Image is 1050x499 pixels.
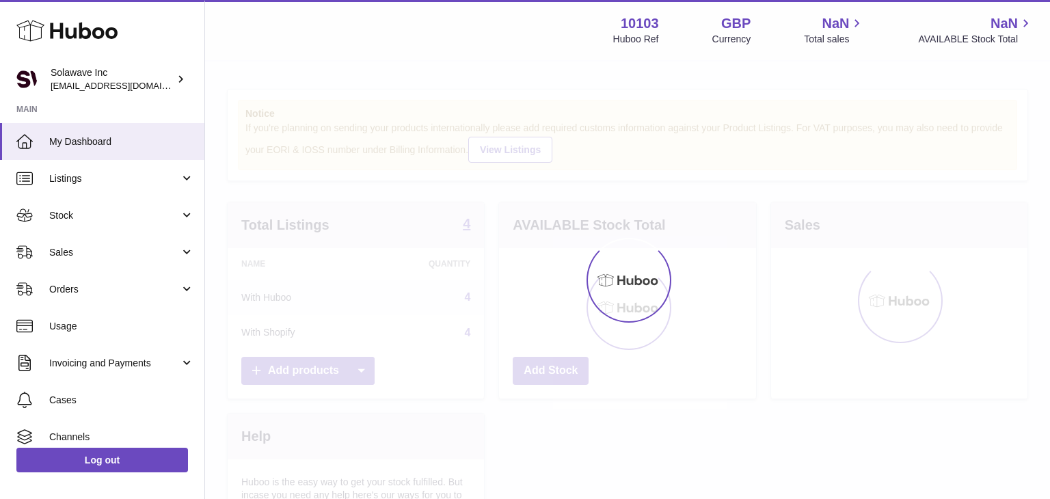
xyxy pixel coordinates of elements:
[721,14,751,33] strong: GBP
[49,246,180,259] span: Sales
[49,135,194,148] span: My Dashboard
[49,320,194,333] span: Usage
[918,33,1034,46] span: AVAILABLE Stock Total
[613,33,659,46] div: Huboo Ref
[51,80,201,91] span: [EMAIL_ADDRESS][DOMAIN_NAME]
[712,33,751,46] div: Currency
[51,66,174,92] div: Solawave Inc
[822,14,849,33] span: NaN
[49,431,194,444] span: Channels
[49,283,180,296] span: Orders
[16,448,188,472] a: Log out
[804,33,865,46] span: Total sales
[991,14,1018,33] span: NaN
[49,394,194,407] span: Cases
[49,357,180,370] span: Invoicing and Payments
[918,14,1034,46] a: NaN AVAILABLE Stock Total
[621,14,659,33] strong: 10103
[16,69,37,90] img: internalAdmin-10103@internal.huboo.com
[49,172,180,185] span: Listings
[804,14,865,46] a: NaN Total sales
[49,209,180,222] span: Stock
